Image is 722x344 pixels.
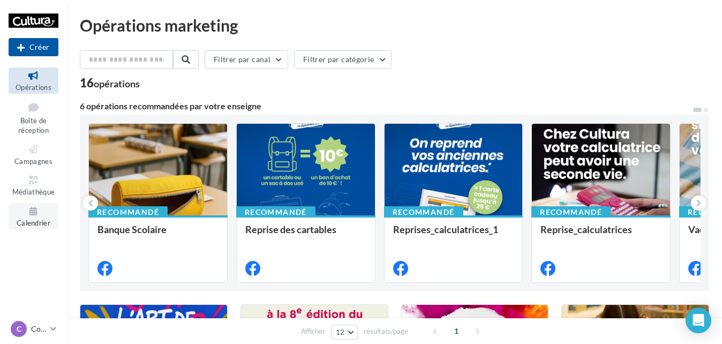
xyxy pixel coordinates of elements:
[9,203,58,229] a: Calendrier
[9,38,58,56] button: Créer
[9,319,58,339] a: C Cormontreuil
[97,223,167,235] span: Banque Scolaire
[9,141,58,168] a: Campagnes
[205,50,288,69] button: Filtrer par canal
[384,206,463,218] div: Recommandé
[236,206,315,218] div: Recommandé
[393,223,498,235] span: Reprises_calculatrices_1
[18,116,49,135] span: Boîte de réception
[9,98,58,137] a: Boîte de réception
[17,324,21,334] span: C
[14,157,52,166] span: Campagnes
[12,188,55,196] span: Médiathèque
[540,223,632,235] span: Reprise_calculatrices
[245,223,336,235] span: Reprise des cartables
[301,326,325,336] span: Afficher
[9,172,58,198] a: Médiathèque
[294,50,392,69] button: Filtrer par catégorie
[531,206,611,218] div: Recommandé
[448,323,465,340] span: 1
[31,324,46,334] p: Cormontreuil
[686,308,711,333] div: Open Intercom Messenger
[331,325,358,340] button: 12
[9,38,58,56] div: Nouvelle campagne
[80,77,140,89] div: 16
[80,17,709,33] div: Opérations marketing
[9,68,58,94] a: Opérations
[80,102,692,110] div: 6 opérations recommandées par votre enseigne
[364,326,408,336] span: résultats/page
[88,206,168,218] div: Recommandé
[94,79,140,88] div: opérations
[17,219,50,227] span: Calendrier
[16,83,51,92] span: Opérations
[336,328,345,336] span: 12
